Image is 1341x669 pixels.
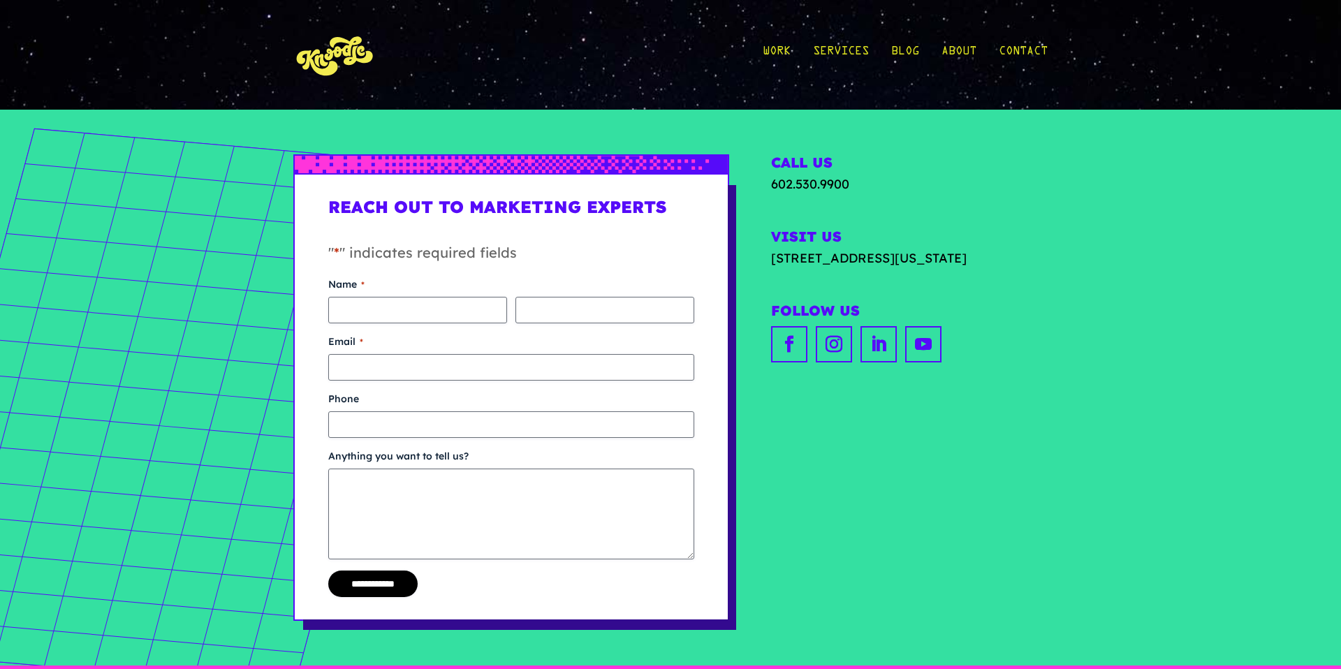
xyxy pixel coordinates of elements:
[771,326,807,362] a: facebook
[328,277,365,291] legend: Name
[328,392,694,406] label: Phone
[295,156,728,173] img: px-grad-blue-short.svg
[813,22,869,87] a: Services
[771,249,1048,267] a: [STREET_ADDRESS][US_STATE]
[905,326,941,362] a: youtube
[771,154,1048,175] h2: Call Us
[941,22,976,87] a: About
[891,22,919,87] a: Blog
[771,176,849,192] a: 602.530.9900
[860,326,897,362] a: linkedin
[328,197,694,228] h1: Reach Out to Marketing Experts
[328,242,694,277] p: " " indicates required fields
[771,228,1048,249] h2: Visit Us
[293,22,377,87] img: KnoLogo(yellow)
[999,22,1048,87] a: Contact
[763,22,791,87] a: Work
[328,449,694,463] label: Anything you want to tell us?
[328,334,694,348] label: Email
[771,302,1048,323] h2: Follow Us
[816,326,852,362] a: instagram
